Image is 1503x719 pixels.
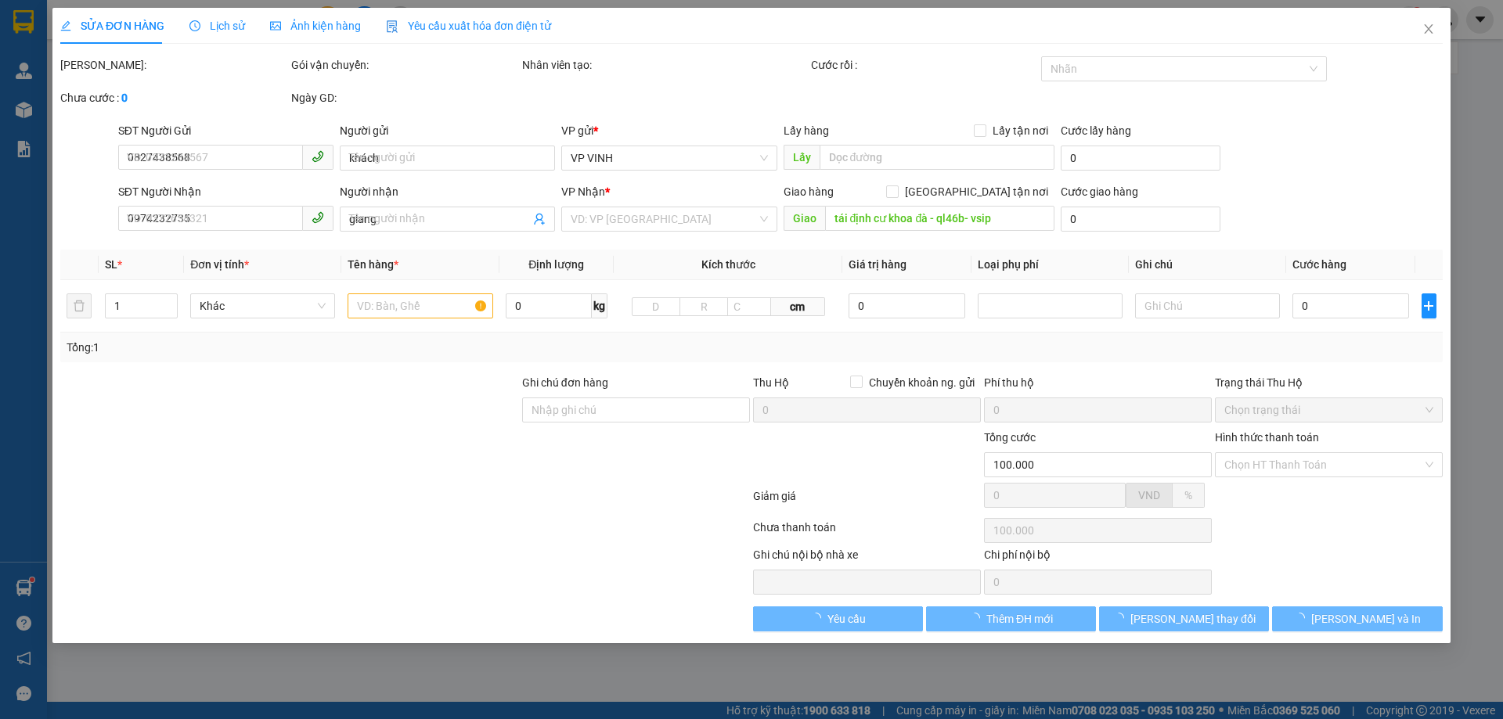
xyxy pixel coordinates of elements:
input: Dọc đường [820,145,1054,170]
button: delete [67,293,92,318]
span: clock-circle [189,20,200,31]
span: Khác [200,294,326,318]
input: Ghi Chú [1135,293,1280,318]
input: Ghi chú đơn hàng [522,397,750,422]
div: Người nhận [340,183,555,200]
input: R [679,297,728,316]
span: kg [592,293,607,318]
input: Dọc đường [825,206,1054,231]
div: Phí thu hộ [984,374,1212,397]
div: Gói vận chuyển: [291,56,519,74]
span: loading [810,613,827,624]
div: Cước rồi : [811,56,1039,74]
span: Yêu cầu xuất hóa đơn điện tử [386,20,551,32]
span: Lấy [784,145,820,170]
button: plus [1422,293,1436,318]
span: Giao [784,206,825,231]
span: Yêu cầu [827,610,866,627]
label: Cước giao hàng [1061,185,1138,198]
label: Hình thức thanh toán [1215,431,1319,444]
input: C [727,297,771,316]
span: Chọn trạng thái [1224,398,1433,422]
button: Yêu cầu [753,606,923,631]
span: Đơn vị tính [191,258,250,271]
div: Giảm giá [751,487,982,515]
span: picture [270,20,281,31]
span: Cước hàng [1293,258,1347,271]
button: Close [1407,8,1451,52]
span: VP VINH [571,146,768,170]
span: % [1184,489,1192,502]
span: Định lượng [528,258,584,271]
div: Chưa cước : [60,89,288,106]
div: Người gửi [340,122,555,139]
span: VND [1138,489,1160,502]
div: VP gửi [562,122,777,139]
th: Ghi chú [1129,250,1286,280]
span: loading [1113,613,1130,624]
span: Lịch sử [189,20,245,32]
span: cm [771,297,824,316]
input: Cước lấy hàng [1061,146,1220,171]
div: Tổng: 1 [67,339,580,356]
span: user-add [534,213,546,225]
span: Thu Hộ [753,376,789,389]
span: [GEOGRAPHIC_DATA] tận nơi [899,183,1054,200]
input: Cước giao hàng [1061,207,1220,232]
button: [PERSON_NAME] thay đổi [1099,606,1269,631]
span: VP Nhận [562,185,606,198]
button: [PERSON_NAME] và In [1273,606,1443,631]
span: edit [60,20,71,31]
span: Chuyển khoản ng. gửi [863,374,981,391]
span: Lấy hàng [784,124,829,137]
span: Giao hàng [784,185,834,198]
img: icon [386,20,398,33]
div: Chưa thanh toán [751,519,982,546]
label: Cước lấy hàng [1061,124,1131,137]
div: Chi phí nội bộ [984,546,1212,570]
div: Ngày GD: [291,89,519,106]
span: Ảnh kiện hàng [270,20,361,32]
b: 0 [121,92,128,104]
div: SĐT Người Nhận [118,183,333,200]
div: Trạng thái Thu Hộ [1215,374,1443,391]
span: Lấy tận nơi [986,122,1054,139]
span: phone [312,150,324,163]
div: [PERSON_NAME]: [60,56,288,74]
label: Ghi chú đơn hàng [522,376,608,389]
span: [PERSON_NAME] thay đổi [1130,610,1256,627]
span: loading [969,613,986,624]
span: Tổng cước [984,431,1036,444]
span: [PERSON_NAME] và In [1311,610,1421,627]
button: Thêm ĐH mới [926,606,1096,631]
th: Loại phụ phí [971,250,1129,280]
span: SỬA ĐƠN HÀNG [60,20,164,32]
div: Ghi chú nội bộ nhà xe [753,546,981,570]
span: Giá trị hàng [849,258,907,271]
div: SĐT Người Gửi [118,122,333,139]
span: Kích thước [701,258,755,271]
span: Tên hàng [348,258,399,271]
input: VD: Bàn, Ghế [348,293,493,318]
span: phone [312,211,324,224]
span: Thêm ĐH mới [986,610,1053,627]
input: D [632,297,680,316]
span: SL [105,258,117,271]
span: plus [1422,300,1436,312]
span: loading [1294,613,1311,624]
span: close [1422,23,1435,35]
div: Nhân viên tạo: [522,56,808,74]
